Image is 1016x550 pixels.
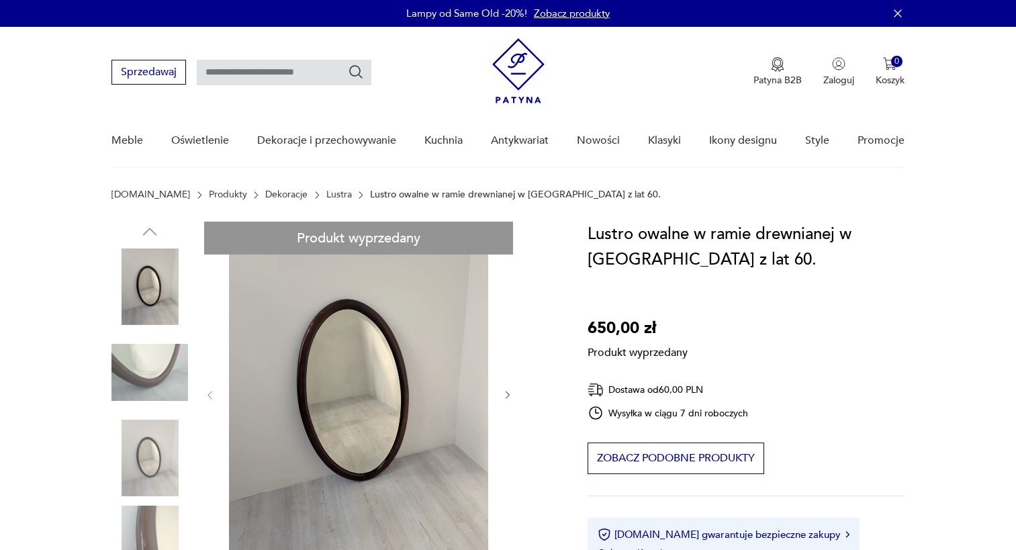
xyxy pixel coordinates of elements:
[588,405,749,421] div: Wysyłka w ciągu 7 dni roboczych
[348,64,364,80] button: Szukaj
[111,189,190,200] a: [DOMAIN_NAME]
[588,222,905,273] h1: Lustro owalne w ramie drewnianej w [GEOGRAPHIC_DATA] z lat 60.
[257,115,396,167] a: Dekoracje i przechowywanie
[876,57,905,87] button: 0Koszyk
[753,74,802,87] p: Patyna B2B
[370,189,661,200] p: Lustro owalne w ramie drewnianej w [GEOGRAPHIC_DATA] z lat 60.
[111,115,143,167] a: Meble
[326,189,352,200] a: Lustra
[111,68,186,78] a: Sprzedawaj
[648,115,681,167] a: Klasyki
[265,189,308,200] a: Dekoracje
[534,7,610,20] a: Zobacz produkty
[588,341,688,360] p: Produkt wyprzedany
[424,115,463,167] a: Kuchnia
[209,189,247,200] a: Produkty
[598,528,611,541] img: Ikona certyfikatu
[588,381,604,398] img: Ikona dostawy
[598,528,849,541] button: [DOMAIN_NAME] gwarantuje bezpieczne zakupy
[823,74,854,87] p: Zaloguj
[823,57,854,87] button: Zaloguj
[832,57,845,71] img: Ikonka użytkownika
[111,60,186,85] button: Sprzedawaj
[588,443,764,474] button: Zobacz podobne produkty
[883,57,896,71] img: Ikona koszyka
[171,115,229,167] a: Oświetlenie
[588,316,688,341] p: 650,00 zł
[845,531,849,538] img: Ikona strzałki w prawo
[709,115,777,167] a: Ikony designu
[753,57,802,87] button: Patyna B2B
[805,115,829,167] a: Style
[753,57,802,87] a: Ikona medaluPatyna B2B
[891,56,903,67] div: 0
[491,115,549,167] a: Antykwariat
[406,7,527,20] p: Lampy od Same Old -20%!
[588,381,749,398] div: Dostawa od 60,00 PLN
[492,38,545,103] img: Patyna - sklep z meblami i dekoracjami vintage
[858,115,905,167] a: Promocje
[577,115,620,167] a: Nowości
[771,57,784,72] img: Ikona medalu
[876,74,905,87] p: Koszyk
